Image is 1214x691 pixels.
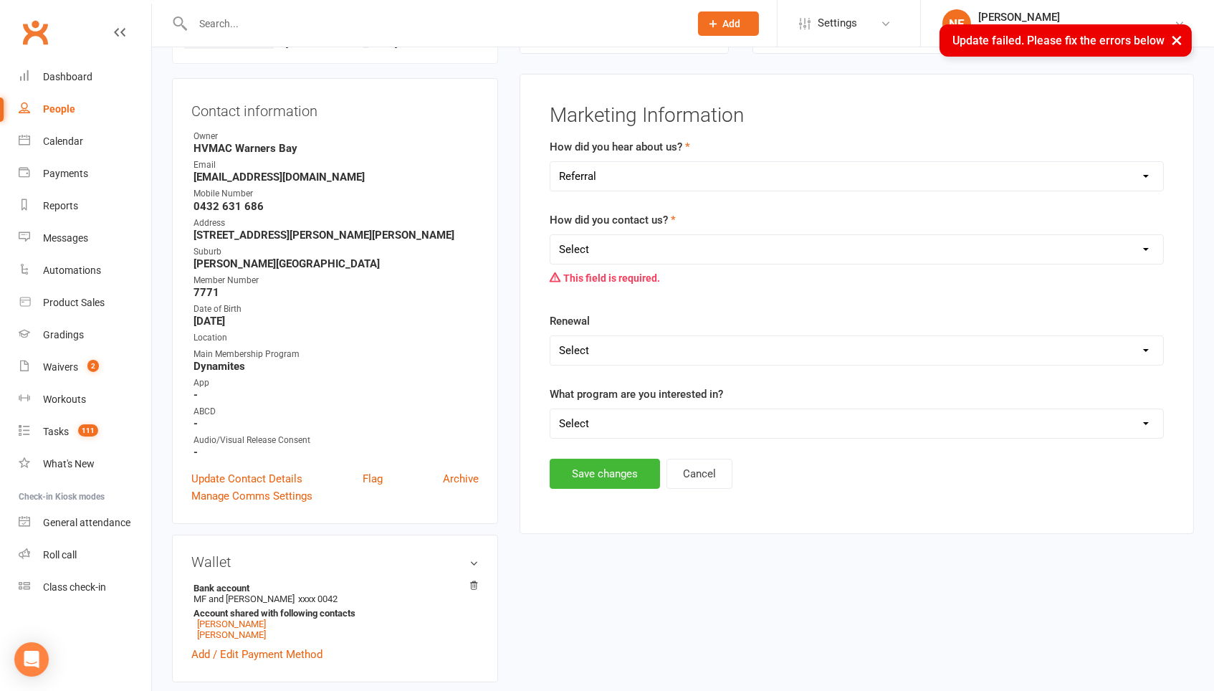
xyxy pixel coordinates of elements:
[78,424,98,437] span: 111
[19,539,151,571] a: Roll call
[19,61,151,93] a: Dashboard
[19,190,151,222] a: Reports
[193,187,479,201] div: Mobile Number
[19,571,151,604] a: Class kiosk mode
[43,517,130,528] div: General attendance
[43,71,92,82] div: Dashboard
[193,171,479,184] strong: [EMAIL_ADDRESS][DOMAIN_NAME]
[193,315,479,328] strong: [DATE]
[193,446,479,459] strong: -
[193,158,479,172] div: Email
[19,448,151,480] a: What's New
[43,458,95,470] div: What's New
[19,319,151,351] a: Gradings
[193,274,479,287] div: Member Number
[197,629,266,640] a: [PERSON_NAME]
[19,158,151,190] a: Payments
[298,594,338,604] span: xxxx 0042
[43,103,75,115] div: People
[940,24,1192,57] div: Update failed. Please fix the errors below
[43,232,88,244] div: Messages
[666,459,732,489] button: Cancel
[443,470,479,487] a: Archive
[193,348,479,361] div: Main Membership Program
[43,329,84,340] div: Gradings
[978,24,1174,37] div: [GEOGRAPHIC_DATA] [GEOGRAPHIC_DATA]
[550,313,590,330] label: Renewal
[818,7,857,39] span: Settings
[19,254,151,287] a: Automations
[43,426,69,437] div: Tasks
[193,405,479,419] div: ABCD
[191,97,479,119] h3: Contact information
[193,376,479,390] div: App
[191,470,302,487] a: Update Contact Details
[43,200,78,211] div: Reports
[193,229,479,242] strong: [STREET_ADDRESS][PERSON_NAME][PERSON_NAME]
[19,507,151,539] a: General attendance kiosk mode
[43,394,86,405] div: Workouts
[43,297,105,308] div: Product Sales
[978,11,1174,24] div: [PERSON_NAME]
[193,216,479,230] div: Address
[191,554,479,570] h3: Wallet
[19,351,151,383] a: Waivers 2
[550,265,1164,292] div: This field is required.
[193,608,472,619] strong: Account shared with following contacts
[193,434,479,447] div: Audio/Visual Release Consent
[43,168,88,179] div: Payments
[942,9,971,38] div: NE
[19,125,151,158] a: Calendar
[193,360,479,373] strong: Dynamites
[19,383,151,416] a: Workouts
[191,487,312,505] a: Manage Comms Settings
[550,105,1164,127] h3: Marketing Information
[193,200,479,213] strong: 0432 631 686
[550,211,676,229] label: How did you contact us?
[43,135,83,147] div: Calendar
[193,245,479,259] div: Suburb
[193,583,472,594] strong: Bank account
[193,286,479,299] strong: 7771
[43,265,101,276] div: Automations
[191,581,479,642] li: MF and [PERSON_NAME]
[550,138,690,156] label: How did you hear about us?
[193,257,479,270] strong: [PERSON_NAME][GEOGRAPHIC_DATA]
[193,302,479,316] div: Date of Birth
[1164,24,1190,55] button: ×
[723,18,741,29] span: Add
[14,642,49,677] div: Open Intercom Messenger
[19,222,151,254] a: Messages
[43,361,78,373] div: Waivers
[43,581,106,593] div: Class check-in
[550,386,723,403] label: What program are you interested in?
[19,416,151,448] a: Tasks 111
[363,470,383,487] a: Flag
[43,549,77,561] div: Roll call
[698,11,759,36] button: Add
[188,14,679,34] input: Search...
[19,287,151,319] a: Product Sales
[197,619,266,629] a: [PERSON_NAME]
[193,130,479,143] div: Owner
[191,646,322,663] a: Add / Edit Payment Method
[193,389,479,401] strong: -
[19,93,151,125] a: People
[193,331,479,345] div: Location
[550,459,660,489] button: Save changes
[87,360,99,372] span: 2
[17,14,53,50] a: Clubworx
[193,417,479,430] strong: -
[193,142,479,155] strong: HVMAC Warners Bay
